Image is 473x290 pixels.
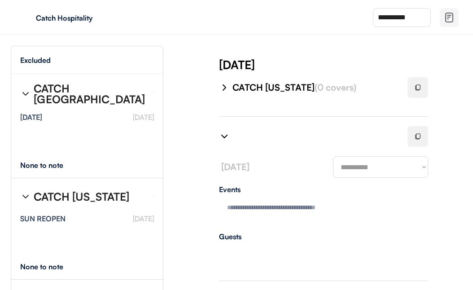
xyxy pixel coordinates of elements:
div: None to note [20,263,80,270]
div: Events [219,186,428,193]
img: yH5BAEAAAAALAAAAAABAAEAAAIBRAA7 [18,10,32,25]
img: chevron-right%20%281%29.svg [219,82,230,93]
div: [DATE] [20,114,42,121]
img: chevron-right%20%281%29.svg [219,131,230,142]
div: Excluded [20,57,51,64]
font: [DATE] [133,214,154,223]
img: file-02.svg [444,12,455,23]
div: SUN REOPEN [20,215,66,222]
div: CATCH [US_STATE] [34,191,129,202]
font: (0 covers) [315,82,356,93]
div: CATCH [GEOGRAPHIC_DATA] [34,83,146,105]
font: [DATE] [133,113,154,122]
div: Catch Hospitality [36,14,149,22]
font: [DATE] [221,161,250,172]
div: Guests [219,233,428,240]
div: None to note [20,162,80,169]
img: chevron-right%20%281%29.svg [20,88,31,99]
img: chevron-right%20%281%29.svg [20,191,31,202]
div: [DATE] [219,57,473,73]
div: CATCH [US_STATE] [232,81,397,94]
